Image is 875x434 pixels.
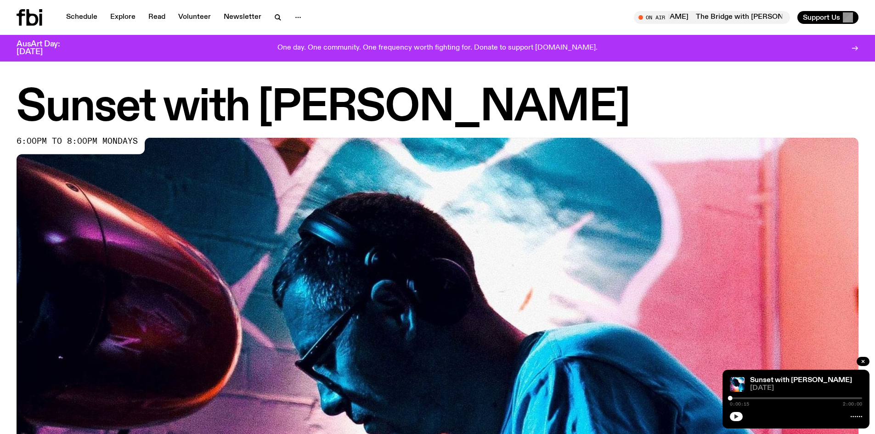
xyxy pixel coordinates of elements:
[17,138,138,145] span: 6:00pm to 8:00pm mondays
[797,11,858,24] button: Support Us
[277,44,598,52] p: One day. One community. One frequency worth fighting for. Donate to support [DOMAIN_NAME].
[730,402,749,406] span: 0:00:15
[218,11,267,24] a: Newsletter
[17,40,75,56] h3: AusArt Day: [DATE]
[750,385,862,392] span: [DATE]
[143,11,171,24] a: Read
[173,11,216,24] a: Volunteer
[843,402,862,406] span: 2:00:00
[634,11,790,24] button: On AirThe Bridge with [PERSON_NAME]The Bridge with [PERSON_NAME]
[105,11,141,24] a: Explore
[17,87,858,129] h1: Sunset with [PERSON_NAME]
[730,377,745,392] img: Simon Caldwell stands side on, looking downwards. He has headphones on. Behind him is a brightly ...
[803,13,840,22] span: Support Us
[750,377,852,384] a: Sunset with [PERSON_NAME]
[61,11,103,24] a: Schedule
